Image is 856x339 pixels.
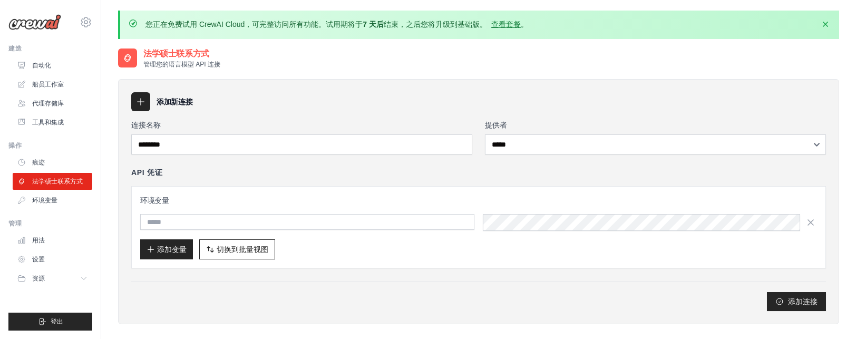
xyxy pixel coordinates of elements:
button: 添加变量 [140,239,193,259]
a: 设置 [13,251,92,268]
a: 船员工作室 [13,76,92,93]
font: 设置 [32,256,45,263]
button: 登出 [8,313,92,331]
a: 痕迹 [13,154,92,171]
button: 切换到批量视图 [199,239,275,259]
img: 标识 [8,14,61,30]
font: 管理您的语言模型 API 连接 [143,61,220,68]
font: 环境变量 [32,197,57,204]
font: 代理存储库 [32,100,64,107]
font: 切换到批量视图 [217,245,268,254]
font: 连接名称 [131,121,161,129]
a: 环境变量 [13,192,92,209]
font: 添加连接 [788,297,818,306]
a: 工具和集成 [13,114,92,131]
a: 代理存储库 [13,95,92,112]
font: 操作 [8,142,22,149]
font: 登出 [51,318,63,325]
a: 自动化 [13,57,92,74]
font: 添加新连接 [157,98,193,106]
button: 资源 [13,270,92,287]
font: 自动化 [32,62,51,69]
font: 您正在免费试用 CrewAI Cloud，可完整访问所有功能。试用期将于 [145,20,363,28]
font: 建造 [8,45,22,52]
font: API 凭证 [131,168,162,177]
font: 添加变量 [157,245,187,254]
font: 工具和集成 [32,119,64,126]
font: 用法 [32,237,45,244]
font: 痕迹 [32,159,45,166]
font: 环境变量 [140,196,169,205]
a: 用法 [13,232,92,249]
font: 管理 [8,220,22,227]
a: 法学硕士联系方式 [13,173,92,190]
button: 添加连接 [767,292,826,311]
font: 法学硕士联系方式 [32,178,83,185]
a: 查看套餐 [491,20,521,28]
font: 。 [521,20,528,28]
font: 资源 [32,275,45,282]
font: 提供者 [485,121,507,129]
font: 结束，之后您将升级到基础版。 [384,20,487,28]
font: 船员工作室 [32,81,64,88]
font: 法学硕士联系方式 [143,49,209,58]
font: 7 天后 [363,20,384,28]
